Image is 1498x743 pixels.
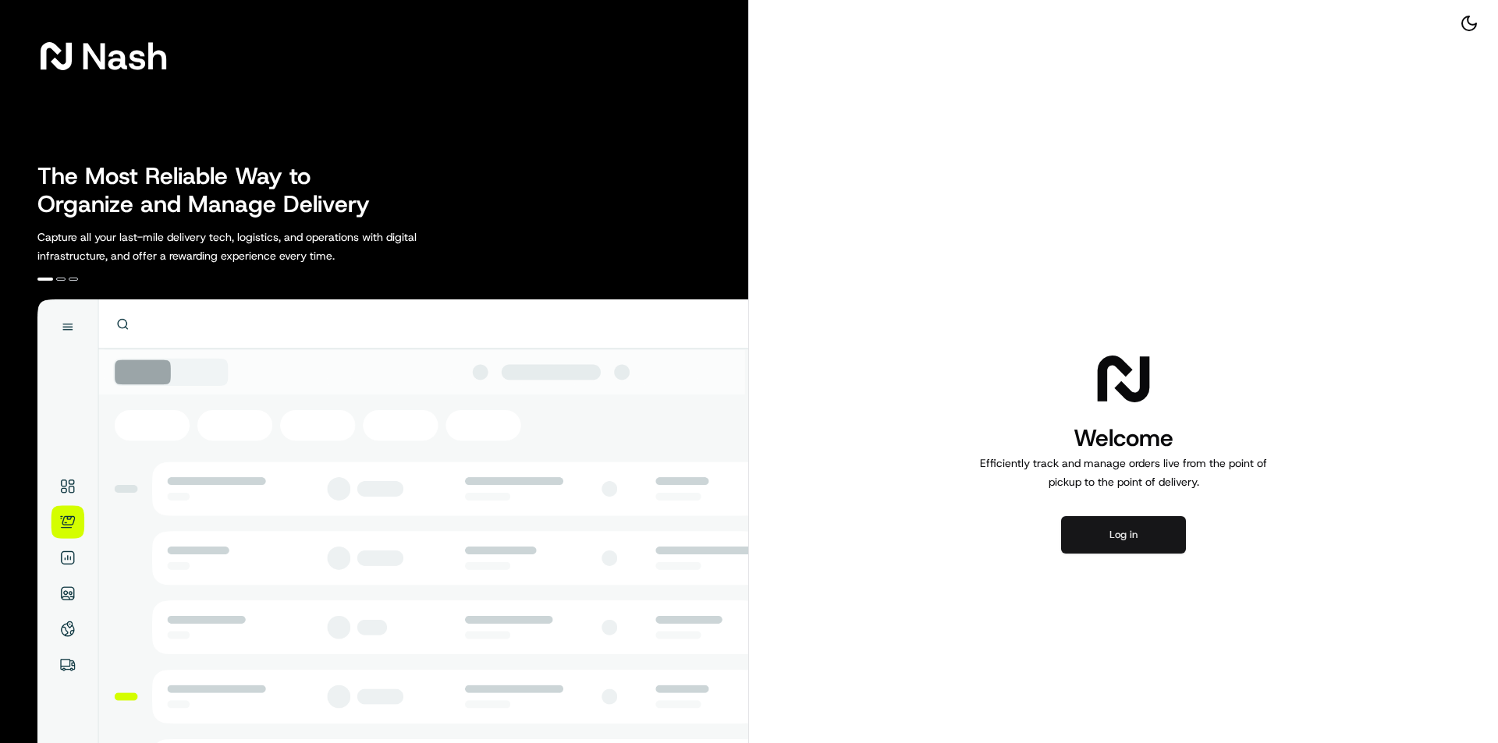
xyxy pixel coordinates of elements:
button: Log in [1061,516,1186,554]
p: Efficiently track and manage orders live from the point of pickup to the point of delivery. [974,454,1273,491]
h1: Welcome [974,423,1273,454]
p: Capture all your last-mile delivery tech, logistics, and operations with digital infrastructure, ... [37,228,487,265]
h2: The Most Reliable Way to Organize and Manage Delivery [37,162,387,218]
span: Nash [81,41,168,72]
